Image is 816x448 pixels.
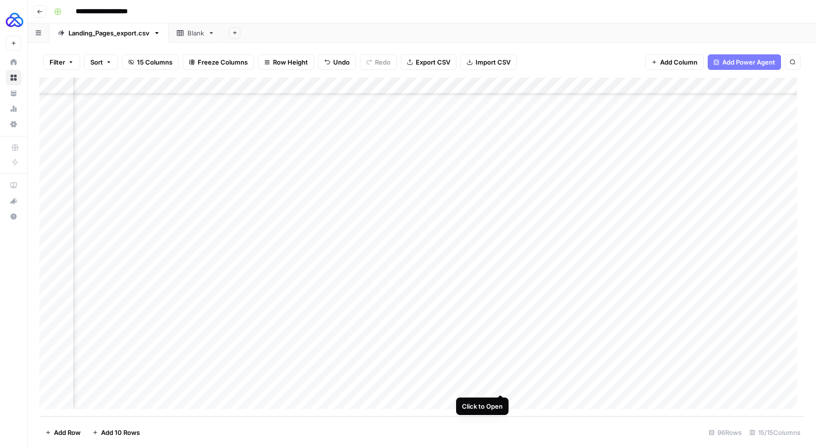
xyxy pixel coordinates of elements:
[122,54,179,70] button: 15 Columns
[360,54,397,70] button: Redo
[746,425,804,440] div: 15/15 Columns
[6,8,21,32] button: Workspace: AUQ
[6,178,21,193] a: AirOps Academy
[68,28,150,38] div: Landing_Pages_export.csv
[86,425,146,440] button: Add 10 Rows
[460,54,517,70] button: Import CSV
[6,11,23,29] img: AUQ Logo
[101,428,140,437] span: Add 10 Rows
[90,57,103,67] span: Sort
[6,54,21,70] a: Home
[50,23,169,43] a: Landing_Pages_export.csv
[183,54,254,70] button: Freeze Columns
[137,57,172,67] span: 15 Columns
[50,57,65,67] span: Filter
[258,54,314,70] button: Row Height
[6,194,21,208] div: What's new?
[375,57,391,67] span: Redo
[6,85,21,101] a: Your Data
[198,57,248,67] span: Freeze Columns
[333,57,350,67] span: Undo
[6,193,21,209] button: What's new?
[705,425,746,440] div: 96 Rows
[187,28,204,38] div: Blank
[722,57,775,67] span: Add Power Agent
[6,101,21,116] a: Usage
[708,54,781,70] button: Add Power Agent
[169,23,223,43] a: Blank
[273,57,308,67] span: Row Height
[6,70,21,85] a: Browse
[462,401,503,411] div: Click to Open
[6,209,21,224] button: Help + Support
[43,54,80,70] button: Filter
[645,54,704,70] button: Add Column
[318,54,356,70] button: Undo
[476,57,510,67] span: Import CSV
[401,54,457,70] button: Export CSV
[84,54,118,70] button: Sort
[660,57,697,67] span: Add Column
[39,425,86,440] button: Add Row
[416,57,450,67] span: Export CSV
[54,428,81,437] span: Add Row
[6,116,21,132] a: Settings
